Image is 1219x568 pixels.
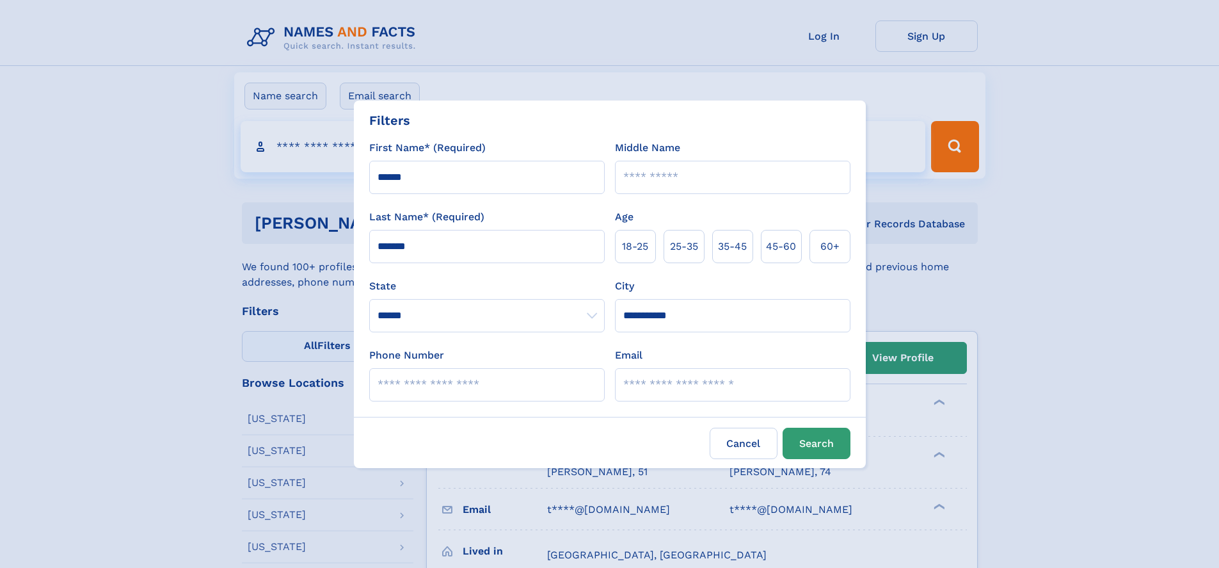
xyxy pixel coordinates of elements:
label: Email [615,348,642,363]
div: Filters [369,111,410,130]
label: State [369,279,605,294]
span: 18‑25 [622,239,648,254]
label: First Name* (Required) [369,140,486,156]
span: 45‑60 [766,239,796,254]
label: Middle Name [615,140,680,156]
label: Last Name* (Required) [369,209,484,225]
span: 25‑35 [670,239,698,254]
label: Age [615,209,633,225]
label: City [615,279,634,294]
label: Phone Number [369,348,444,363]
button: Search [783,428,850,459]
label: Cancel [710,428,777,459]
span: 60+ [820,239,840,254]
span: 35‑45 [718,239,747,254]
